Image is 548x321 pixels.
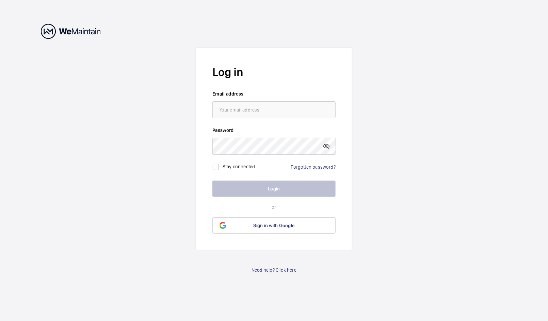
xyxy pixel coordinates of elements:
h2: Log in [212,64,336,80]
p: or [212,204,336,210]
label: Email address [212,90,336,97]
button: Login [212,181,336,197]
a: Need help? Click here [252,267,296,273]
input: Your email address [212,101,336,118]
label: Stay connected [223,164,255,169]
a: Forgotten password? [291,164,336,170]
span: Sign in with Google [254,223,295,228]
label: Password [212,127,336,134]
